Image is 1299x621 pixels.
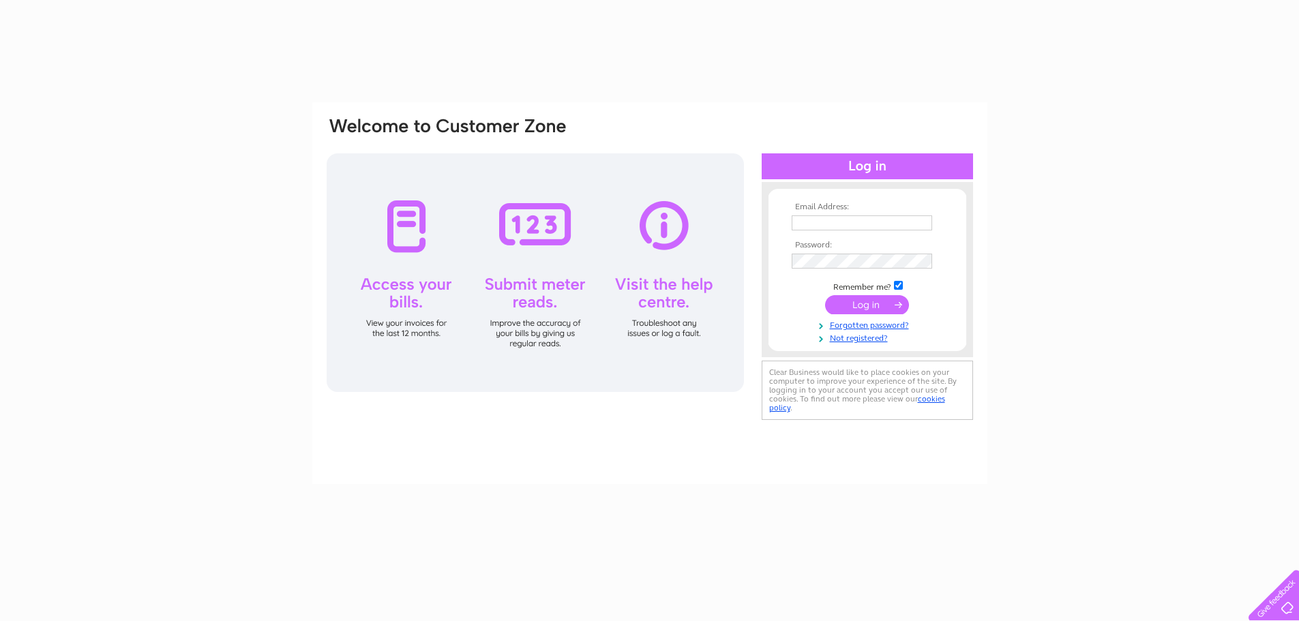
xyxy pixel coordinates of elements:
div: Clear Business would like to place cookies on your computer to improve your experience of the sit... [762,361,973,420]
td: Remember me? [788,279,946,292]
th: Email Address: [788,202,946,212]
a: Forgotten password? [792,318,946,331]
input: Submit [825,295,909,314]
th: Password: [788,241,946,250]
a: cookies policy [769,394,945,412]
a: Not registered? [792,331,946,344]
